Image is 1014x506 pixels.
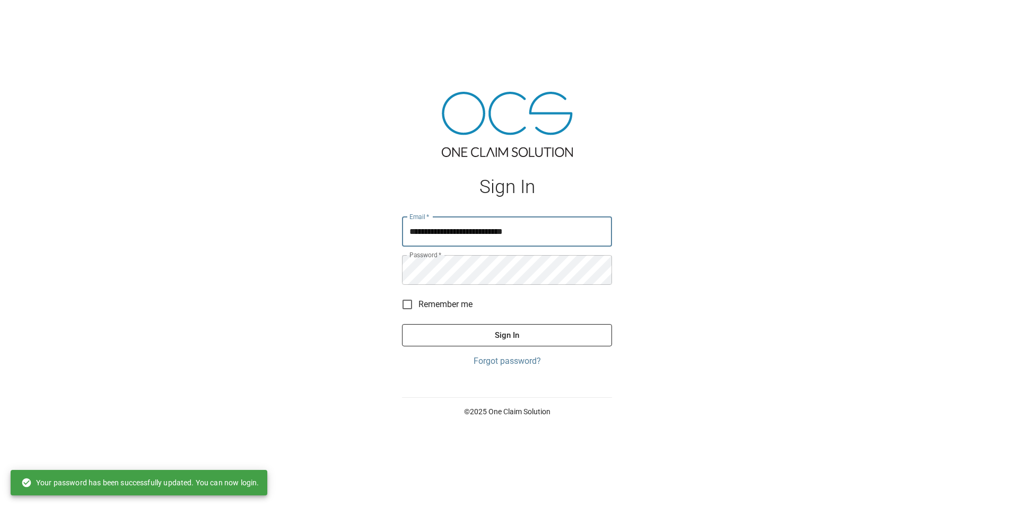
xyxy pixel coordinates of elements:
[418,298,473,311] span: Remember me
[409,250,441,259] label: Password
[402,406,612,417] p: © 2025 One Claim Solution
[409,212,430,221] label: Email
[402,324,612,346] button: Sign In
[21,473,259,492] div: Your password has been successfully updated. You can now login.
[402,355,612,368] a: Forgot password?
[13,6,55,28] img: ocs-logo-white-transparent.png
[442,92,573,157] img: ocs-logo-tra.png
[402,176,612,198] h1: Sign In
